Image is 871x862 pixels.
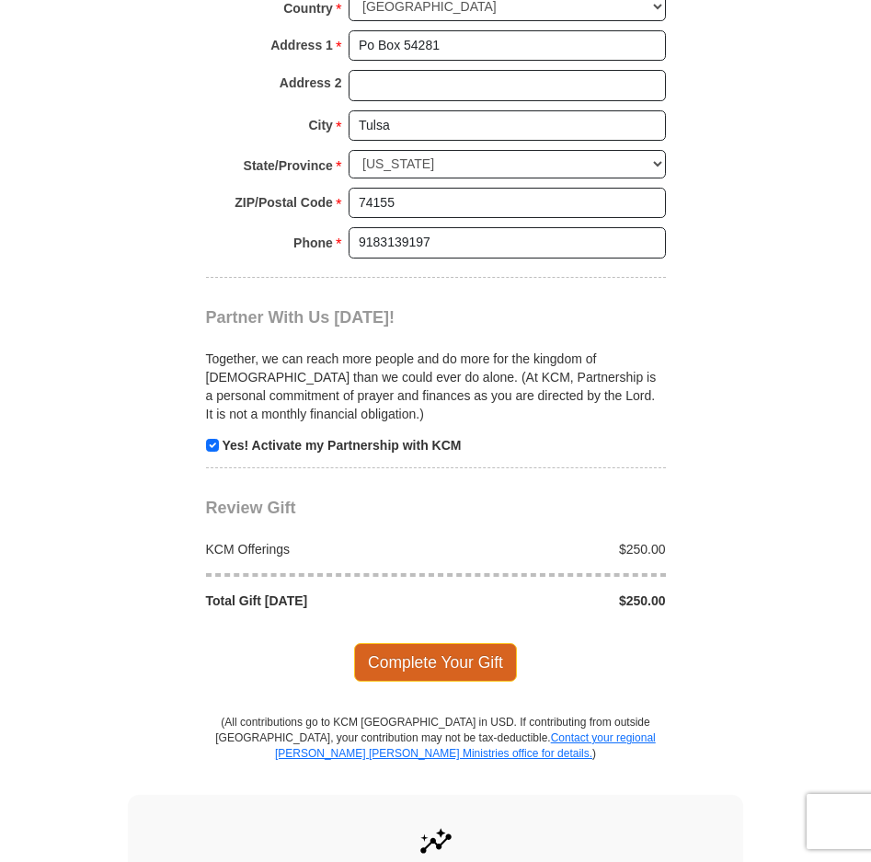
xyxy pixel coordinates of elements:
div: $250.00 [436,592,676,610]
strong: Address 2 [280,70,342,96]
strong: Phone [293,230,333,256]
img: give-by-stock.svg [417,822,455,861]
strong: Address 1 [270,32,333,58]
div: Total Gift [DATE] [196,592,436,610]
strong: ZIP/Postal Code [235,190,333,215]
span: Complete Your Gift [354,643,517,682]
strong: State/Province [244,153,333,178]
strong: City [308,112,332,138]
span: Review Gift [206,499,296,517]
strong: Yes! Activate my Partnership with KCM [222,438,461,453]
div: KCM Offerings [196,540,436,558]
p: Together, we can reach more people and do more for the kingdom of [DEMOGRAPHIC_DATA] than we coul... [206,350,666,423]
p: (All contributions go to KCM [GEOGRAPHIC_DATA] in USD. If contributing from outside [GEOGRAPHIC_D... [215,715,657,795]
span: Partner With Us [DATE]! [206,308,395,327]
div: $250.00 [436,540,676,558]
